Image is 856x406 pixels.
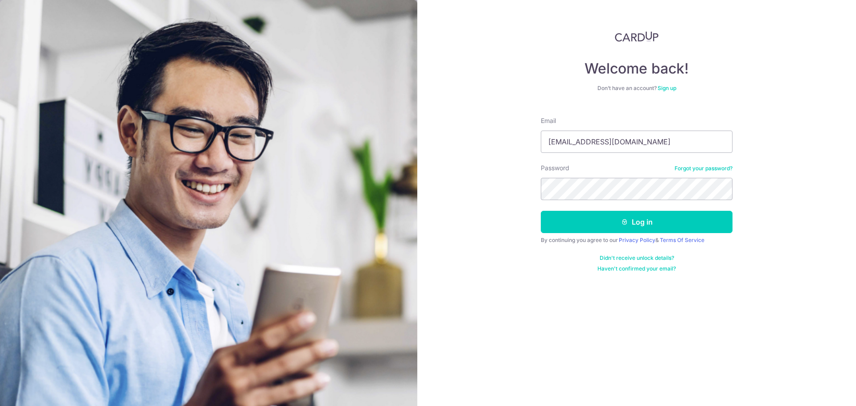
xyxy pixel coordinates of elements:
[658,85,676,91] a: Sign up
[541,131,733,153] input: Enter your Email
[541,211,733,233] button: Log in
[600,254,674,262] a: Didn't receive unlock details?
[541,237,733,244] div: By continuing you agree to our &
[541,85,733,92] div: Don’t have an account?
[675,165,733,172] a: Forgot your password?
[541,164,569,172] label: Password
[597,265,676,272] a: Haven't confirmed your email?
[541,60,733,78] h4: Welcome back!
[619,237,655,243] a: Privacy Policy
[615,31,658,42] img: CardUp Logo
[541,116,556,125] label: Email
[660,237,704,243] a: Terms Of Service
